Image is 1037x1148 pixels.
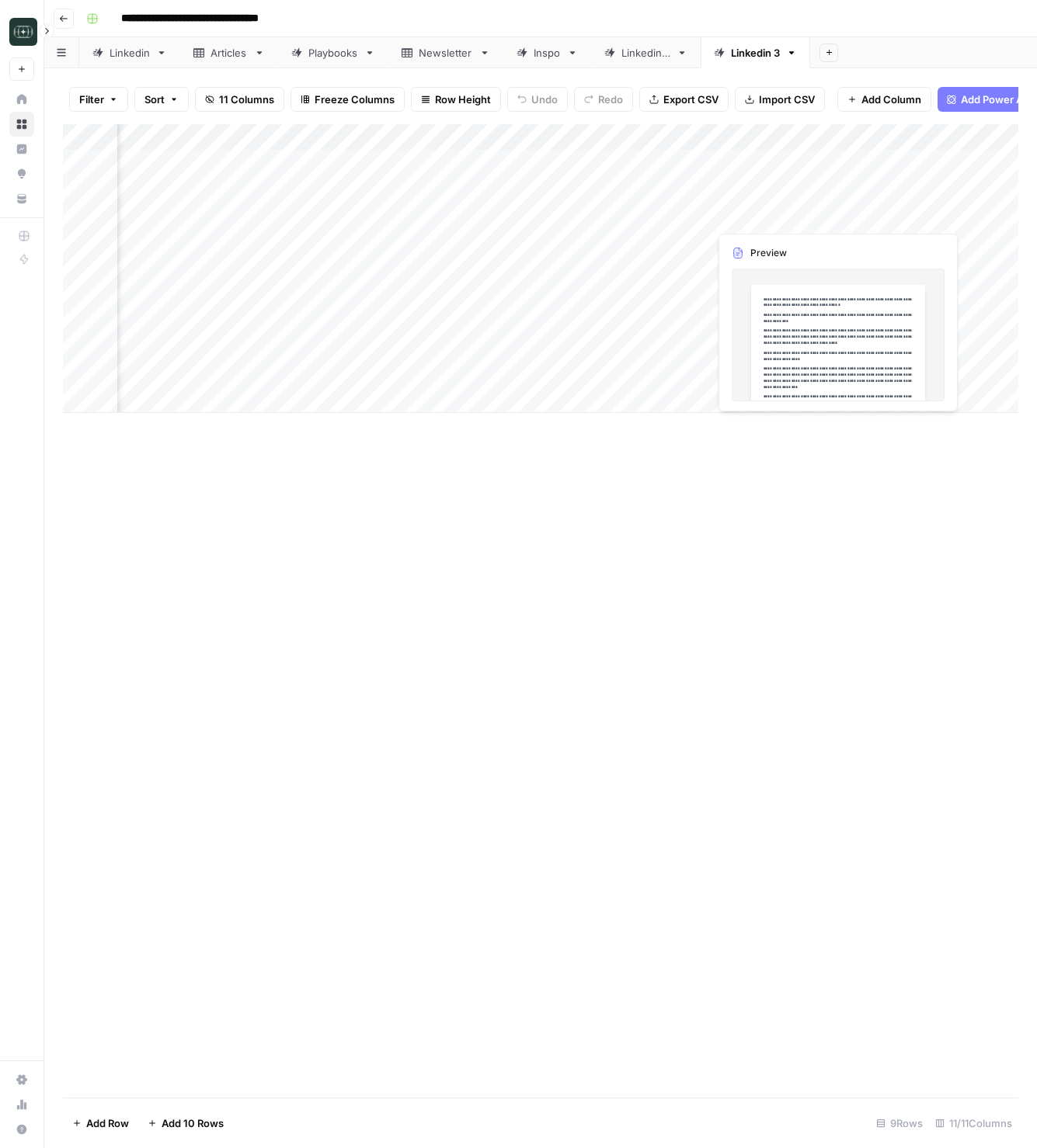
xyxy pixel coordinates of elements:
[759,92,815,107] span: Import CSV
[162,1115,224,1131] span: Add 10 Rows
[503,37,591,68] a: Inspo
[211,45,248,61] div: Articles
[9,186,34,211] a: Your Data
[388,37,503,68] a: Newsletter
[9,1117,34,1142] button: Help + Support
[219,92,274,107] span: 11 Columns
[180,37,278,68] a: Articles
[929,1111,1018,1136] div: 11/11 Columns
[574,87,633,112] button: Redo
[735,87,825,112] button: Import CSV
[9,1092,34,1117] a: Usage
[9,87,34,112] a: Home
[291,87,405,112] button: Freeze Columns
[639,87,729,112] button: Export CSV
[531,92,558,107] span: Undo
[870,1111,929,1136] div: 9 Rows
[9,161,34,186] a: Opportunities
[9,12,34,51] button: Workspace: Catalyst
[701,37,810,68] a: Linkedin 3
[731,45,780,61] div: Linkedin 3
[9,112,34,137] a: Browse
[144,92,165,107] span: Sort
[591,37,701,68] a: Linkedin 2
[79,37,180,68] a: Linkedin
[861,92,921,107] span: Add Column
[419,45,473,61] div: Newsletter
[411,87,501,112] button: Row Height
[621,45,670,61] div: Linkedin 2
[138,1111,233,1136] button: Add 10 Rows
[278,37,388,68] a: Playbooks
[86,1115,129,1131] span: Add Row
[308,45,358,61] div: Playbooks
[134,87,189,112] button: Sort
[598,92,623,107] span: Redo
[435,92,491,107] span: Row Height
[110,45,150,61] div: Linkedin
[79,92,104,107] span: Filter
[507,87,568,112] button: Undo
[534,45,561,61] div: Inspo
[9,137,34,161] a: Insights
[63,1111,138,1136] button: Add Row
[9,1067,34,1092] a: Settings
[195,87,284,112] button: 11 Columns
[9,18,37,46] img: Catalyst Logo
[663,92,719,107] span: Export CSV
[69,87,128,112] button: Filter
[837,87,931,112] button: Add Column
[315,92,395,107] span: Freeze Columns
